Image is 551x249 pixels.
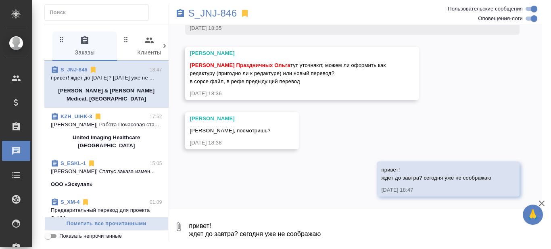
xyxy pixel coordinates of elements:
a: S_XM-4 [61,199,80,205]
span: Клиенты [122,36,177,58]
div: [PERSON_NAME] [190,49,391,57]
span: Оповещения-логи [478,15,523,23]
p: ООО «Эскулап» [51,180,93,188]
a: S_JNJ-846 [61,67,88,73]
button: Пометить все прочитанными [44,217,169,231]
svg: Отписаться [81,198,90,206]
p: 17:52 [150,113,162,121]
a: KZH_UIHK-3 [61,113,92,119]
button: 🙏 [523,205,543,225]
span: Праздничных Ольга [236,62,290,68]
span: привет! ждет до завтра? сегодня уже не соображаю [382,167,491,181]
span: [PERSON_NAME], посмотришь? [190,128,271,134]
div: [DATE] 18:47 [382,186,491,194]
span: [PERSON_NAME] [190,62,235,68]
p: 15:05 [150,159,162,167]
p: 18:47 [150,66,162,74]
p: [[PERSON_NAME]] Статус заказа измен... [51,167,162,176]
div: [DATE] 18:35 [190,24,492,32]
p: 01:09 [150,198,162,206]
span: 🙏 [526,206,540,223]
p: [PERSON_NAME] & [PERSON_NAME] Medical, [GEOGRAPHIC_DATA] [51,87,162,103]
svg: Отписаться [88,159,96,167]
div: [DATE] 18:38 [190,139,271,147]
div: S_XM-401:09Предварительный перевод для проекта S_XM...ООО ХИТ МОТОРЗ РУС (ИНН 9723160500) [44,193,169,240]
span: Заказы [57,36,112,58]
input: Поиск [50,7,148,18]
div: S_JNJ-84618:47привет! ждет до [DATE]? [DATE] уже не ...[PERSON_NAME] & [PERSON_NAME] Medical, [GE... [44,61,169,108]
div: KZH_UIHK-317:52[[PERSON_NAME]] Работа Почасовая ста...United Imaging Healthcare [GEOGRAPHIC_DATA] [44,108,169,155]
span: Показать непрочитанные [59,232,122,240]
p: Предварительный перевод для проекта S_XM... [51,206,162,222]
span: Пользовательские сообщения [448,5,523,13]
svg: Зажми и перетащи, чтобы поменять порядок вкладок [58,36,65,43]
div: S_ESKL-115:05[[PERSON_NAME]] Статус заказа измен...ООО «Эскулап» [44,155,169,193]
span: Пометить все прочитанными [49,219,164,228]
svg: Отписаться [89,66,97,74]
p: [[PERSON_NAME]] Работа Почасовая ста... [51,121,162,129]
svg: Отписаться [94,113,102,121]
svg: Зажми и перетащи, чтобы поменять порядок вкладок [122,36,130,43]
div: [PERSON_NAME] [190,115,271,123]
p: United Imaging Healthcare [GEOGRAPHIC_DATA] [51,134,162,150]
a: S_JNJ-846 [188,9,237,17]
a: S_ESKL-1 [61,160,86,166]
span: тут уточняют, можем ли оформить как редактуру (пригодно ли к редактуре) или новый перевод? в сорс... [190,62,388,84]
div: [DATE] 18:36 [190,90,391,98]
p: привет! ждет до [DATE]? [DATE] уже не ... [51,74,162,82]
